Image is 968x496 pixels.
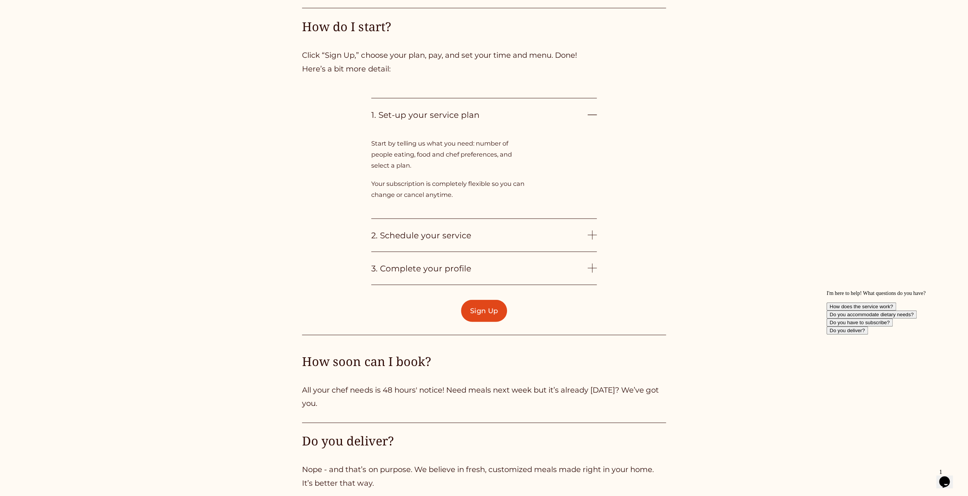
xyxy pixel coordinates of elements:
p: Click “Sign Up,” choose your plan, pay, and set your time and menu. Done! Here’s a bit more detail: [302,49,666,76]
p: All your chef needs is 48 hours' notice! Need meals next week but it’s already [DATE]? We’ve got ... [302,383,666,410]
div: I'm here to help! What questions do you have?How does the service work?Do you accommodate dietary... [3,3,140,47]
button: 1. Set-up your service plan [371,98,597,131]
button: How does the service work? [3,15,73,23]
button: Do you accommodate dietary needs? [3,23,93,31]
p: Your subscription is completely flexible so you can change or cancel anytime. [371,178,529,200]
iframe: chat widget [936,466,960,488]
span: 3. Complete your profile [371,263,588,273]
button: 3. Complete your profile [371,252,597,285]
span: I'm here to help! What questions do you have? [3,3,102,9]
a: Sign Up [461,300,507,322]
h4: How do I start? [302,18,666,35]
p: Start by telling us what you need: number of people eating, food and chef preferences, and select... [371,138,529,171]
h4: How soon can I book? [302,353,666,370]
div: 1. Set-up your service plan [371,131,597,219]
iframe: chat widget [823,287,960,462]
span: 2. Schedule your service [371,230,588,240]
span: 1. Set-up your service plan [371,110,588,120]
button: Do you deliver? [3,39,45,47]
p: Nope - and that’s on purpose. We believe in fresh, customized meals made right in your home. It’s... [302,463,666,490]
h4: Do you deliver? [302,433,666,449]
button: 2. Schedule your service [371,219,597,252]
button: Do you have to subscribe? [3,31,69,39]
